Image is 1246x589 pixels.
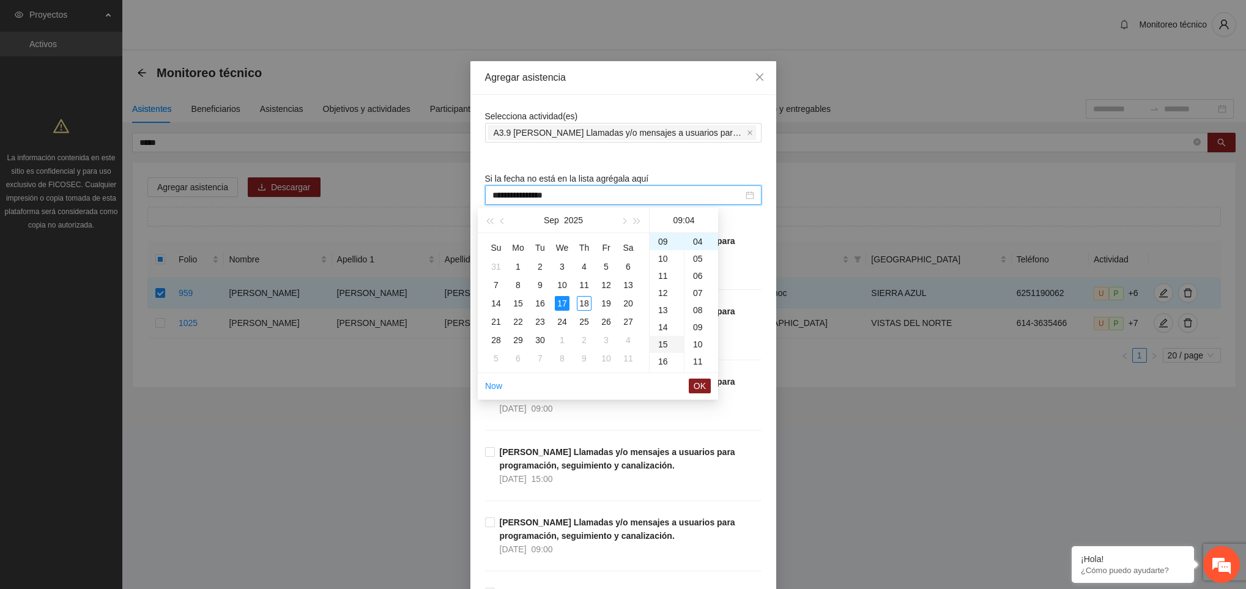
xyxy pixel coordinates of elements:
span: A3.9 Cuauhtémoc Llamadas y/o mensajes a usuarios para programación, seguimiento y canalización. [488,125,756,140]
div: 1 [511,259,525,274]
td: 2025-09-13 [617,276,639,294]
td: 2025-09-14 [485,294,507,313]
span: 09:00 [532,544,553,554]
span: [DATE] [500,544,527,554]
div: 29 [511,333,525,347]
th: We [551,238,573,257]
td: 2025-09-02 [529,257,551,276]
div: 06 [684,267,718,284]
td: 2025-09-18 [573,294,595,313]
td: 2025-09-23 [529,313,551,331]
div: 5 [489,351,503,366]
div: 3 [599,333,614,347]
div: 10 [650,250,684,267]
th: Th [573,238,595,257]
td: 2025-09-15 [507,294,529,313]
button: Sep [544,208,559,232]
div: 2 [577,333,591,347]
td: 2025-09-21 [485,313,507,331]
div: 8 [511,278,525,292]
th: Fr [595,238,617,257]
div: 17 [555,296,569,311]
td: 2025-09-17 [551,294,573,313]
td: 2025-08-31 [485,257,507,276]
td: 2025-09-27 [617,313,639,331]
td: 2025-10-11 [617,349,639,368]
div: 22 [511,314,525,329]
td: 2025-10-04 [617,331,639,349]
td: 2025-10-09 [573,349,595,368]
td: 2025-10-10 [595,349,617,368]
div: 15 [511,296,525,311]
div: 08 [684,302,718,319]
div: 30 [533,333,547,347]
td: 2025-10-08 [551,349,573,368]
div: ¡Hola! [1081,554,1185,564]
div: 07 [684,284,718,302]
td: 2025-09-08 [507,276,529,294]
div: 3 [555,259,569,274]
div: 12 [684,370,718,387]
td: 2025-09-24 [551,313,573,331]
div: 2 [533,259,547,274]
td: 2025-09-07 [485,276,507,294]
div: 13 [621,278,636,292]
td: 2025-09-05 [595,257,617,276]
td: 2025-09-01 [507,257,529,276]
a: Now [485,381,502,391]
textarea: Escriba su mensaje y pulse “Intro” [6,334,233,377]
div: 11 [621,351,636,366]
div: 7 [489,278,503,292]
td: 2025-09-22 [507,313,529,331]
div: 27 [621,314,636,329]
strong: [PERSON_NAME] Llamadas y/o mensajes a usuarios para programación, seguimiento y canalización. [500,377,735,400]
div: 15 [650,336,684,353]
div: 18 [577,296,591,311]
span: OK [694,379,706,393]
div: 10 [599,351,614,366]
div: 16 [650,353,684,370]
div: 6 [621,259,636,274]
th: Tu [529,238,551,257]
div: 13 [650,302,684,319]
div: 20 [621,296,636,311]
td: 2025-09-19 [595,294,617,313]
div: 6 [511,351,525,366]
td: 2025-10-03 [595,331,617,349]
td: 2025-10-07 [529,349,551,368]
div: 21 [489,314,503,329]
span: 09:00 [532,404,553,413]
th: Su [485,238,507,257]
td: 2025-10-05 [485,349,507,368]
span: Si la fecha no está en la lista agrégala aquí [485,174,649,183]
div: Agregar asistencia [485,71,762,84]
div: 10 [555,278,569,292]
div: 14 [650,319,684,336]
td: 2025-09-28 [485,331,507,349]
div: 09 [684,319,718,336]
td: 2025-09-30 [529,331,551,349]
span: [DATE] [500,404,527,413]
td: 2025-09-20 [617,294,639,313]
td: 2025-09-03 [551,257,573,276]
div: 09:04 [655,208,713,232]
td: 2025-10-06 [507,349,529,368]
button: 2025 [564,208,583,232]
div: 16 [533,296,547,311]
td: 2025-09-10 [551,276,573,294]
div: 17 [650,370,684,387]
td: 2025-09-25 [573,313,595,331]
div: 9 [577,351,591,366]
span: Selecciona actividad(es) [485,111,578,121]
td: 2025-10-02 [573,331,595,349]
strong: [PERSON_NAME] Llamadas y/o mensajes a usuarios para programación, seguimiento y canalización. [500,236,735,259]
div: 28 [489,333,503,347]
td: 2025-09-11 [573,276,595,294]
div: 25 [577,314,591,329]
div: 8 [555,351,569,366]
td: 2025-09-26 [595,313,617,331]
span: close [747,130,753,136]
button: OK [689,379,711,393]
span: close [755,72,765,82]
span: 15:00 [532,474,553,484]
